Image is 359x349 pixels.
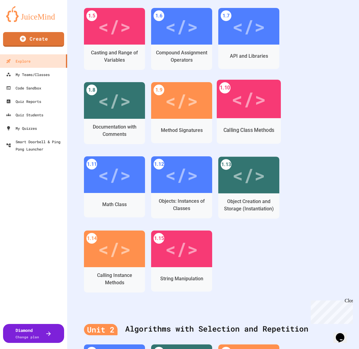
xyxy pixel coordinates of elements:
div: </> [98,161,131,188]
div: </> [165,235,198,263]
div: 1.8 [86,85,97,95]
div: 1.10 [219,82,230,93]
div: Calling Instance Methods [89,272,140,286]
div: Unit 2 [84,324,118,336]
span: Change plan [16,335,39,339]
div: 1.13 [221,159,231,170]
img: logo-orange.svg [6,6,61,22]
div: Method Signatures [161,127,203,134]
div: My Teams/Classes [6,71,50,78]
div: Algorithms with Selection and Repetition [84,317,342,341]
div: </> [232,161,265,189]
a: Create [3,32,64,47]
div: 1.15 [154,233,164,244]
div: 1.11 [86,159,97,169]
iframe: chat widget [333,325,353,343]
div: My Quizzes [6,125,37,132]
div: 1.6 [154,10,164,21]
div: Object Creation and Storage (Instantiation) [223,198,275,213]
div: 1.14 [86,233,97,244]
div: </> [165,87,198,114]
div: </> [165,13,198,40]
div: </> [98,13,131,40]
div: </> [98,87,131,114]
div: Calling Class Methods [223,126,274,134]
div: 1.7 [221,10,231,21]
div: 1.9 [154,85,164,95]
div: Documentation with Comments [89,123,140,138]
div: Diamond [16,327,39,340]
div: Objects: Instances of Classes [156,198,208,212]
div: </> [98,235,131,263]
div: </> [232,13,265,40]
iframe: chat widget [308,298,353,324]
div: Smart Doorbell & Ping Pong Launcher [6,138,65,153]
div: Math Class [102,201,127,208]
div: Quiz Reports [6,98,41,105]
div: API and Libraries [230,53,268,60]
div: Explore [6,57,31,65]
div: Chat with us now!Close [2,2,42,39]
div: 1.12 [154,159,164,169]
button: DiamondChange plan [3,324,64,343]
div: Quiz Students [6,111,43,118]
div: Code Sandbox [6,84,41,92]
div: String Manipulation [160,275,203,282]
div: </> [165,161,198,188]
div: Compound Assignment Operators [156,49,208,64]
div: </> [231,85,266,114]
div: 1.5 [86,10,97,21]
div: Casting and Range of Variables [89,49,140,64]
